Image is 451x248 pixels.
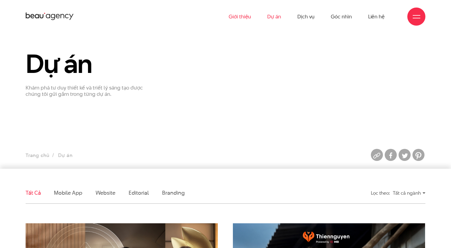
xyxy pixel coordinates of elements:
[371,188,390,198] div: Lọc theo:
[54,189,82,196] a: Mobile app
[96,189,115,196] a: Website
[129,189,149,196] a: Editorial
[26,85,153,97] p: Khám phá tư duy thiết kế và triết lý sáng tạo được chúng tôi gửi gắm trong từng dự án.
[26,189,41,196] a: Tất cả
[26,50,153,77] h1: Dự án
[393,188,425,198] div: Tất cả ngành
[26,152,49,159] a: Trang chủ
[162,189,184,196] a: Branding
